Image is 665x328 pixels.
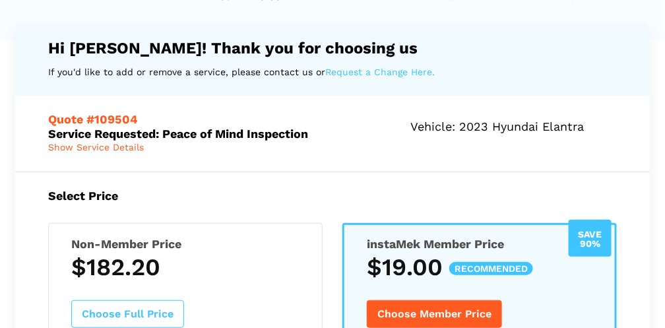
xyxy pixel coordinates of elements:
[569,220,612,257] div: Save 90%
[48,112,138,126] span: Quote #109504
[71,253,300,281] h3: $182.20
[48,112,341,140] h5: Service Requested: Peace of Mind Inspection
[410,119,617,133] h5: Vehicle: 2023 Hyundai Elantra
[71,300,184,328] button: Choose Full Price
[71,237,300,251] h5: Non-Member Price
[48,142,144,152] span: Show Service Details
[367,300,502,328] button: Choose Member Price
[48,189,617,203] h5: Select Price
[48,64,617,81] p: If you'd like to add or remove a service, please contact us or
[367,253,592,281] h3: $19.00
[325,64,435,81] a: Request a Change Here.
[367,237,592,251] h5: instaMek Member Price
[48,39,617,57] h4: Hi [PERSON_NAME]! Thank you for choosing us
[449,262,533,275] span: recommended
